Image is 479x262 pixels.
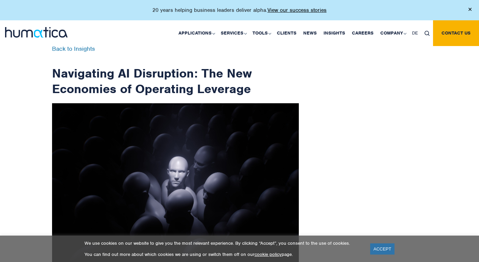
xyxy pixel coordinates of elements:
[152,7,327,14] p: 20 years helping business leaders deliver alpha.
[249,20,273,46] a: Tools
[370,243,395,255] a: ACCEPT
[412,30,418,36] span: DE
[349,20,377,46] a: Careers
[85,240,362,246] p: We use cookies on our website to give you the most relevant experience. By clicking “Accept”, you...
[175,20,217,46] a: Applications
[5,27,68,38] img: logo
[52,45,95,52] a: Back to Insights
[433,20,479,46] a: Contact us
[425,31,430,36] img: search_icon
[320,20,349,46] a: Insights
[255,252,282,257] a: cookie policy
[52,46,299,96] h1: Navigating AI Disruption: The New Economies of Operating Leverage
[273,20,300,46] a: Clients
[267,7,327,14] a: View our success stories
[217,20,249,46] a: Services
[409,20,421,46] a: DE
[377,20,409,46] a: Company
[85,252,362,257] p: You can find out more about which cookies we are using or switch them off on our page.
[300,20,320,46] a: News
